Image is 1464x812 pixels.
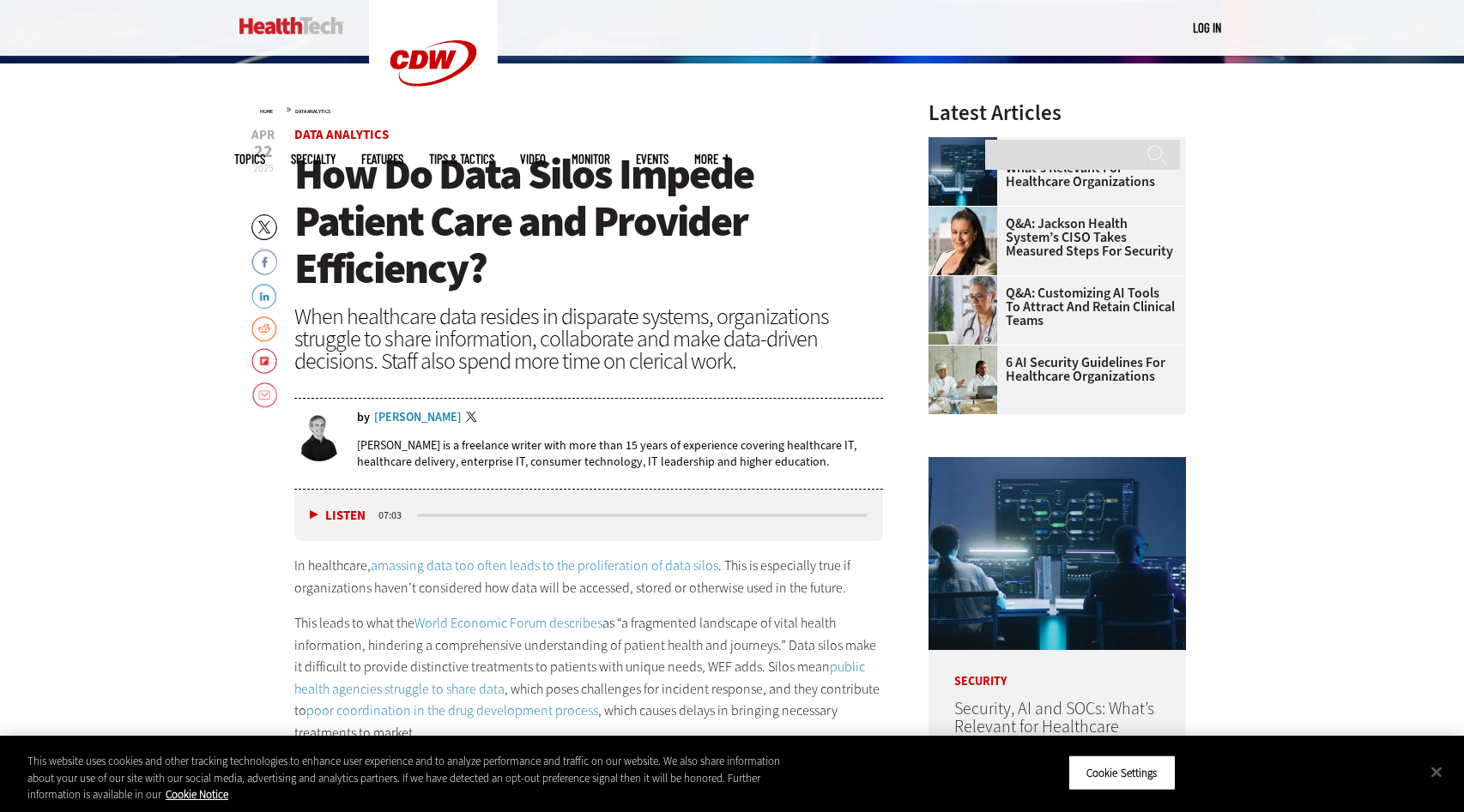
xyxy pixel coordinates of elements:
[520,153,546,165] a: Video
[466,412,481,425] a: Twitter
[929,286,1176,328] a: Q&A: Customizing AI Tools To Attract and Retain Clinical Teams
[361,153,403,165] a: Features
[929,207,1006,220] a: Connie Barrera
[369,113,498,131] a: CDW
[954,697,1154,756] a: Security, AI and SOCs: What’s Relevant for Healthcare Organizations
[929,650,1186,688] p: Security
[27,753,805,803] div: This website uses cookies and other tracking technologies to enhance user experience and to analy...
[429,153,494,165] a: Tips & Tactics
[1418,753,1455,791] button: Close
[294,555,883,598] p: In healthcare, . This is especially true if organizations haven’t considered how data will be acc...
[291,153,336,165] span: Specialty
[376,508,414,523] div: duration
[929,346,1006,359] a: Doctors meeting in the office
[572,153,610,165] a: MonITor
[294,612,883,744] p: This leads to what the as “a fragmented landscape of vital health information, hindering a compre...
[929,147,1176,189] a: Security, AI and SOCs: What’s Relevant for Healthcare Organizations
[694,153,730,165] span: More
[374,412,462,424] a: [PERSON_NAME]
[294,146,753,297] span: How Do Data Silos Impede Patient Care and Provider Efficiency?
[294,658,865,698] a: public health agencies struggle to share data
[929,217,1176,258] a: Q&A: Jackson Health System’s CISO Takes Measured Steps for Security
[1193,20,1221,35] a: Log in
[929,457,1186,650] img: security team in high-tech computer room
[929,346,997,414] img: Doctors meeting in the office
[929,356,1176,383] a: 6 AI Security Guidelines for Healthcare Organizations
[929,137,997,206] img: security team in high-tech computer room
[357,412,370,424] span: by
[294,490,883,541] div: media player
[414,614,602,632] a: World Economic Forum describes
[929,207,997,275] img: Connie Barrera
[310,509,366,522] button: Listen
[306,701,598,719] a: poor coordination in the drug development process
[929,276,997,345] img: doctor on laptop
[929,276,1006,290] a: doctor on laptop
[294,412,344,461] img: Brian Eastwood
[371,556,718,574] a: amassing data too often leads to the proliferation of data silos
[166,787,228,802] a: More information about your privacy
[1068,755,1176,791] button: Cookie Settings
[357,437,883,470] p: [PERSON_NAME] is a freelance writer with more than 15 years of experience covering healthcare IT,...
[234,153,265,165] span: Topics
[929,137,1006,151] a: security team in high-tech computer room
[636,153,668,165] a: Events
[1193,19,1221,37] div: User menu
[239,17,343,34] img: Home
[294,305,883,372] div: When healthcare data resides in disparate systems, organizations struggle to share information, c...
